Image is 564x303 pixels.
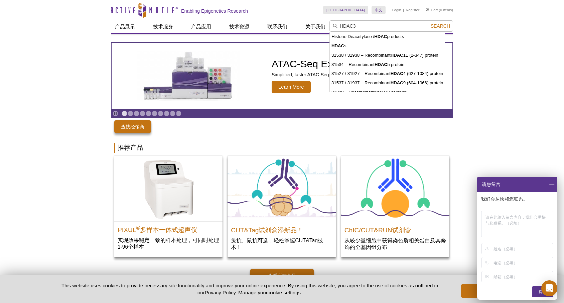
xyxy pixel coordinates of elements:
strong: HDAC [331,43,344,48]
p: 实现效果稳定一致的样本处理，可同时处理1-96个样本 [118,237,219,250]
a: Go to slide 5 [146,111,151,116]
a: Go to slide 6 [152,111,157,116]
a: Toggle autoplay [113,111,118,116]
sup: ® [136,225,140,231]
h2: PIXUL 多样本一体式超声仪 [118,223,219,233]
strong: HDAC [391,53,403,58]
a: Go to slide 1 [122,111,127,116]
button: Got it! [461,284,514,298]
a: [GEOGRAPHIC_DATA] [323,6,368,14]
a: 技术服务 [149,20,177,33]
a: Go to slide 7 [158,111,163,116]
a: ATAC-Seq Express Kit ATAC-Seq Express Kit Simplified, faster ATAC-Seq workflow delivering the sam... [112,43,452,109]
li: Histone Deacetylase / products [330,32,445,41]
button: Search [429,23,452,29]
span: Learn More [272,81,311,93]
a: Go to slide 9 [170,111,175,116]
a: 中文 [372,6,386,14]
li: 31534 – Recombinant 5 protein [330,60,445,69]
a: 关于我们 [301,20,329,33]
li: 31538 / 31938 – Recombinant 11 (2-347) protein [330,51,445,60]
div: Open Intercom Messenger [541,280,557,296]
li: 31537 / 31937 – Recombinant 9 (604-1066) protein [330,78,445,88]
input: 邮箱（必填） [493,271,552,282]
strong: HDAC [374,34,387,39]
img: Your Cart [426,8,429,11]
a: 查看所有产品 [250,269,314,282]
input: 姓名（必填） [493,243,552,254]
a: Login [392,8,401,12]
h2: 推荐产品 [114,143,450,153]
a: Go to slide 10 [176,111,181,116]
img: PIXUL Multi-Sample Sonicator [114,156,223,221]
p: 我们会尽快和您联系。 [481,196,555,202]
h2: Enabling Epigenetics Research [181,8,248,14]
a: 技术资源 [225,20,253,33]
a: ChIC/CUT&RUN Assay Kit ChIC/CUT&RUN试剂盒 从较少量细胞中获得染色质相关蛋白及其修饰的全基因组分布 [341,156,449,257]
h2: ATAC-Seq Express Kit [272,59,432,69]
a: 产品应用 [187,20,215,33]
a: Register [406,8,419,12]
a: Go to slide 3 [134,111,139,116]
li: | [403,6,404,14]
li: 31527 / 31927 – Recombinant 4 (627-1084) protein [330,69,445,78]
li: s [330,41,445,51]
li: (0 items) [426,6,453,14]
a: Go to slide 8 [164,111,169,116]
li: 31349 – Recombinant 3 complex [330,88,445,97]
p: This website uses cookies to provide necessary site functionality and improve your online experie... [50,282,450,296]
strong: HDAC [375,90,387,95]
a: Privacy Policy [205,290,236,295]
img: ATAC-Seq Express Kit [133,51,244,101]
strong: HDAC [375,62,387,67]
a: PIXUL Multi-Sample Sonicator PIXUL®多样本一体式超声仪 实现效果稳定一致的样本处理，可同时处理1-96个样本 [114,156,223,257]
span: Search [431,23,450,29]
p: 从较少量细胞中获得染色质相关蛋白及其修饰的全基因组分布 [344,237,446,251]
h2: ChIC/CUT&RUN试剂盒 [344,224,446,234]
input: 电话（必填） [493,257,552,268]
a: Cart [426,8,438,12]
h2: CUT&Tag试剂盒添新品！ [231,224,332,234]
div: 提交 [532,286,553,297]
span: 请您留言 [481,177,501,192]
a: Go to slide 4 [140,111,145,116]
a: 产品展示 [111,20,139,33]
a: Go to slide 2 [128,111,133,116]
p: Simplified, faster ATAC-Seq workflow delivering the same great quality results [272,72,432,78]
p: 兔抗、鼠抗可选，轻松掌握CUT&Tag技术！ [231,237,332,251]
strong: HDAC [391,71,403,76]
button: cookie settings [268,290,301,295]
a: 查找经销商 [114,120,151,133]
img: CUT&Tag试剂盒添新品！ [228,156,336,222]
a: CUT&Tag试剂盒添新品！ CUT&Tag试剂盒添新品！ 兔抗、鼠抗可选，轻松掌握CUT&Tag技术！ [228,156,336,257]
a: 联系我们 [263,20,291,33]
strong: HDAC [391,80,403,85]
input: Keyword, Cat. No. [329,20,453,32]
img: ChIC/CUT&RUN Assay Kit [341,156,449,222]
article: ATAC-Seq Express Kit [112,43,452,109]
